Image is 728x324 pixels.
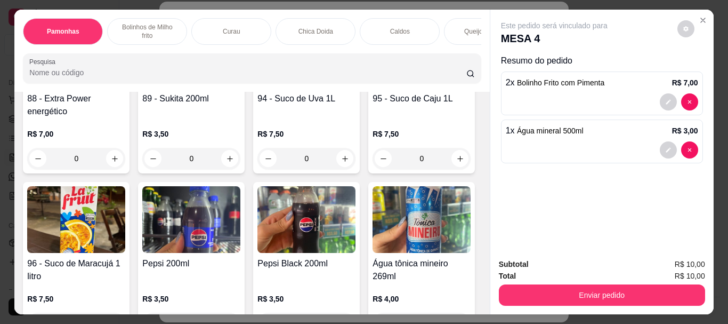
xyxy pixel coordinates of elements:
[257,129,355,139] p: R$ 7,50
[499,272,516,280] strong: Total
[298,27,333,36] p: Chica Doida
[142,257,240,270] h4: Pepsi 200ml
[373,92,471,105] h4: 95 - Suco de Caju 1L
[517,78,604,87] span: Bolinho Frito com Pimenta
[373,294,471,304] p: R$ 4,00
[375,150,392,167] button: decrease-product-quantity
[142,186,240,253] img: product-image
[681,141,698,159] button: decrease-product-quantity
[27,257,125,283] h4: 96 - Suco de Maracujá 1 litro
[501,54,703,67] p: Resumo do pedido
[260,150,277,167] button: decrease-product-quantity
[373,129,471,139] p: R$ 7,50
[29,57,59,66] label: Pesquisa
[660,93,677,110] button: decrease-product-quantity
[144,150,161,167] button: decrease-product-quantity
[506,76,605,89] p: 2 x
[29,150,46,167] button: decrease-product-quantity
[501,31,608,46] p: MESA 4
[501,20,608,31] p: Este pedido será vinculado para
[675,270,705,282] span: R$ 10,00
[464,27,504,36] p: Queijo Fresco
[517,127,584,135] span: Água mineral 500ml
[499,285,705,306] button: Enviar pedido
[660,141,677,159] button: decrease-product-quantity
[672,125,698,136] p: R$ 3,00
[675,258,705,270] span: R$ 10,00
[142,92,240,105] h4: 89 - Sukita 200ml
[116,23,178,40] p: Bolinhos de Milho frito
[27,186,125,253] img: product-image
[29,67,466,78] input: Pesquisa
[677,20,694,37] button: decrease-product-quantity
[506,124,584,137] p: 1 x
[106,150,123,167] button: increase-product-quantity
[257,257,355,270] h4: Pepsi Black 200ml
[27,129,125,139] p: R$ 7,00
[672,77,698,88] p: R$ 7,00
[27,294,125,304] p: R$ 7,50
[47,27,79,36] p: Pamonhas
[142,294,240,304] p: R$ 3,50
[694,12,711,29] button: Close
[142,129,240,139] p: R$ 3,50
[223,27,240,36] p: Curau
[257,186,355,253] img: product-image
[257,294,355,304] p: R$ 3,50
[451,150,468,167] button: increase-product-quantity
[257,92,355,105] h4: 94 - Suco de Uva 1L
[373,186,471,253] img: product-image
[336,150,353,167] button: increase-product-quantity
[681,93,698,110] button: decrease-product-quantity
[27,92,125,118] h4: 88 - Extra Power energético
[390,27,410,36] p: Caldos
[499,260,529,268] strong: Subtotal
[373,257,471,283] h4: Água tônica mineiro 269ml
[221,150,238,167] button: increase-product-quantity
